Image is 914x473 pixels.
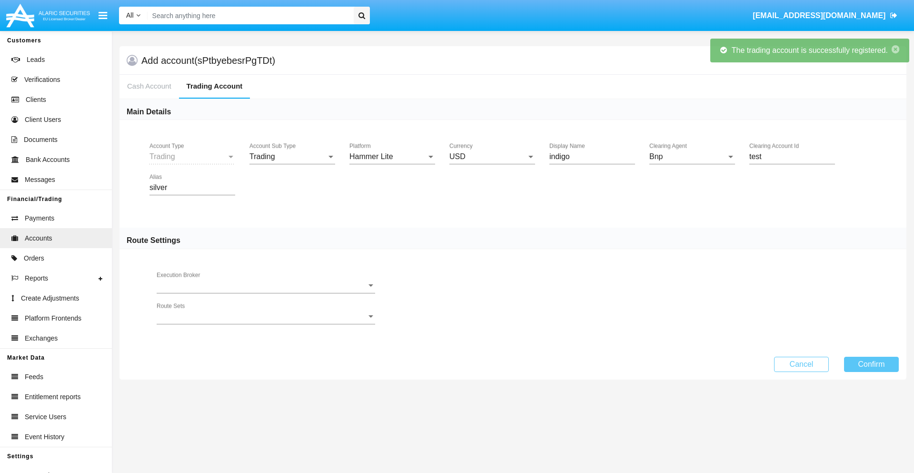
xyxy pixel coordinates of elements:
span: Verifications [24,75,60,85]
span: [EMAIL_ADDRESS][DOMAIN_NAME] [753,11,885,20]
h6: Main Details [127,107,171,117]
a: [EMAIL_ADDRESS][DOMAIN_NAME] [748,2,902,29]
span: Accounts [25,233,52,243]
span: Reports [25,273,48,283]
span: Service Users [25,412,66,422]
span: Exchanges [25,333,58,343]
span: Create Adjustments [21,293,79,303]
span: Event History [25,432,64,442]
span: Bnp [649,152,663,161]
span: USD [449,152,466,161]
span: All [126,11,134,19]
span: Clients [26,95,46,105]
input: Search [148,7,350,24]
button: Cancel [774,357,829,372]
span: Bank Accounts [26,155,70,165]
span: Trading [149,152,175,161]
span: Feeds [25,372,43,382]
span: Execution Broker [157,282,367,290]
span: Orders [24,253,44,263]
span: Entitlement reports [25,392,81,402]
span: Platform Frontends [25,313,81,323]
span: Client Users [25,115,61,125]
button: Confirm [844,357,899,372]
span: Payments [25,213,54,223]
a: All [119,10,148,20]
h5: Add account (sPtbyebesrPgTDt) [141,57,275,64]
span: Messages [25,175,55,185]
img: Logo image [5,1,91,30]
span: Hammer Lite [349,152,393,161]
span: Trading [249,152,275,161]
span: Documents [24,135,58,145]
span: Leads [27,55,45,65]
span: The trading account is successfully registered. [732,46,888,54]
h6: Route Settings [127,235,180,246]
span: Route Sets [157,312,367,321]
